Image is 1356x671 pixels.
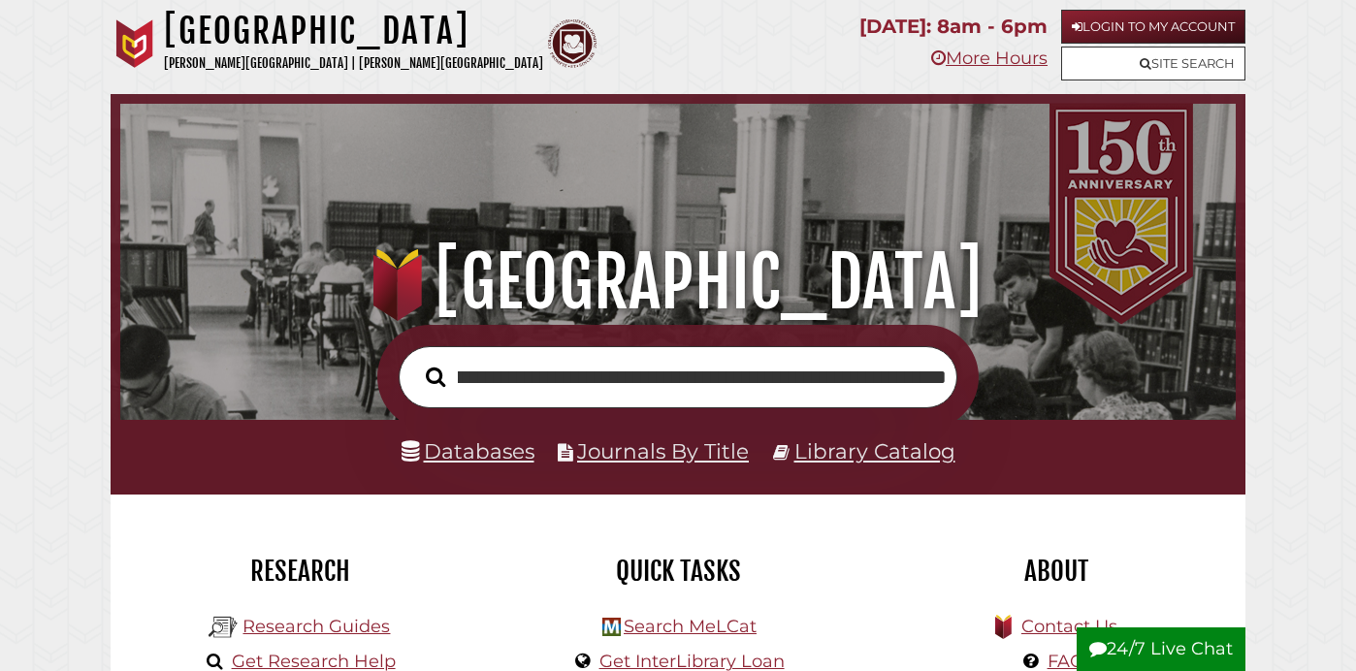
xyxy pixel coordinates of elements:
[209,613,238,642] img: Hekman Library Logo
[1061,47,1245,80] a: Site Search
[242,616,390,637] a: Research Guides
[882,555,1231,588] h2: About
[931,48,1048,69] a: More Hours
[125,555,474,588] h2: Research
[1021,616,1117,637] a: Contact Us
[141,240,1215,325] h1: [GEOGRAPHIC_DATA]
[426,366,446,387] i: Search
[1061,10,1245,44] a: Login to My Account
[402,438,534,463] a: Databases
[794,438,955,463] a: Library Catalog
[503,555,853,588] h2: Quick Tasks
[602,618,621,636] img: Hekman Library Logo
[548,19,597,68] img: Calvin Theological Seminary
[111,19,159,68] img: Calvin University
[577,438,749,463] a: Journals By Title
[859,10,1048,44] p: [DATE]: 8am - 6pm
[624,616,757,637] a: Search MeLCat
[416,362,456,393] button: Search
[164,10,543,52] h1: [GEOGRAPHIC_DATA]
[164,52,543,75] p: [PERSON_NAME][GEOGRAPHIC_DATA] | [PERSON_NAME][GEOGRAPHIC_DATA]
